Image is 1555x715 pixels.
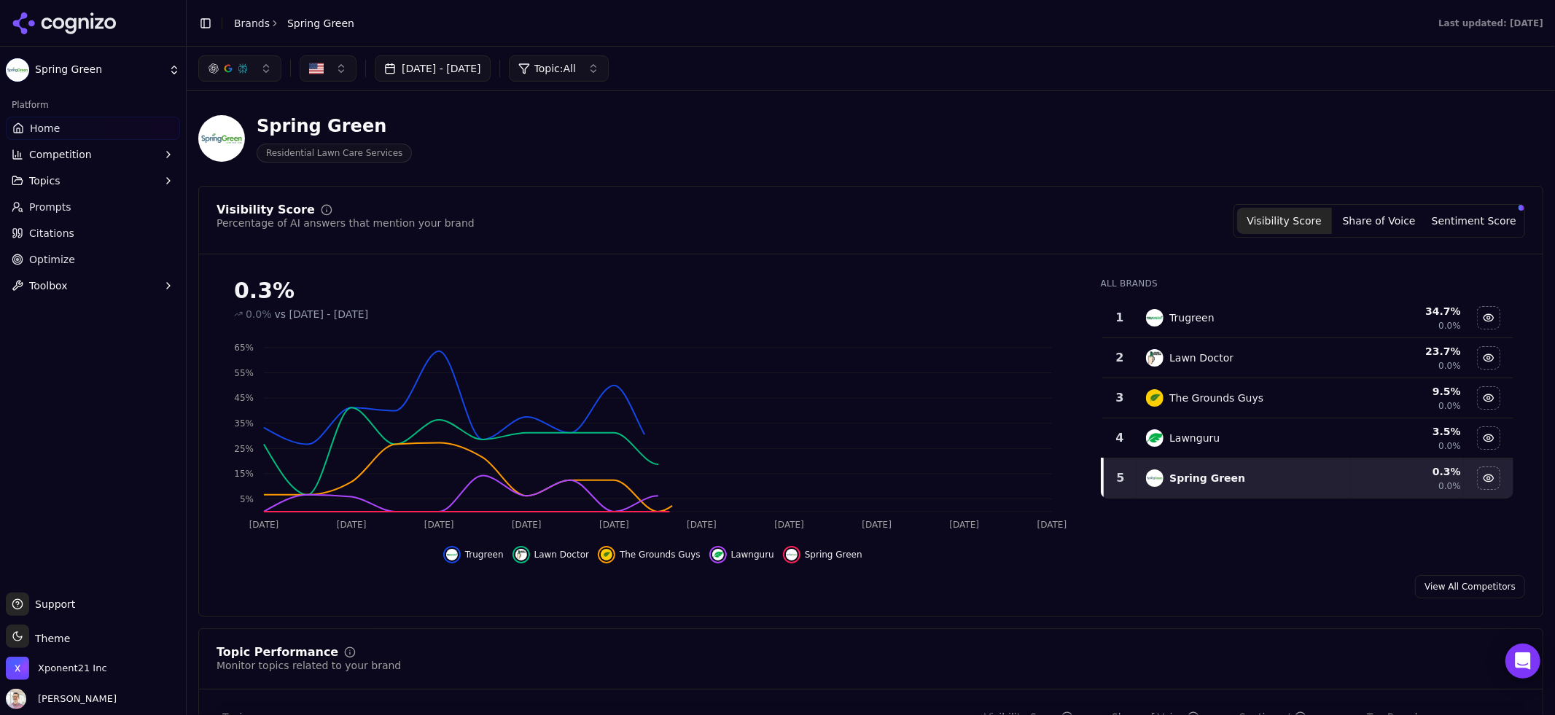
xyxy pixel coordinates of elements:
img: Spring Green [6,58,29,82]
div: 2 [1108,349,1132,367]
div: Spring Green [1169,471,1245,485]
button: [DATE] - [DATE] [375,55,491,82]
div: Spring Green [257,114,412,138]
div: 3 [1108,389,1132,407]
span: Lawnguru [731,549,774,560]
button: Hide trugreen data [1477,306,1500,329]
div: Last updated: [DATE] [1438,17,1543,29]
div: 9.5 % [1353,384,1461,399]
a: Brands [234,17,270,29]
tspan: 45% [234,393,254,403]
tspan: [DATE] [337,520,367,531]
img: Kiryako Sharikas [6,689,26,709]
img: the grounds guys [1146,389,1164,407]
tr: 1trugreenTrugreen34.7%0.0%Hide trugreen data [1102,298,1513,338]
button: Hide lawn doctor data [1477,346,1500,370]
tspan: [DATE] [599,520,629,531]
a: Prompts [6,195,180,219]
div: Visibility Score [217,204,315,216]
tspan: 25% [234,444,254,454]
div: The Grounds Guys [1169,391,1263,405]
img: US [309,61,324,76]
tspan: [DATE] [249,520,279,531]
div: Topic Performance [217,646,338,658]
img: trugreen [1146,309,1164,327]
img: spring green [1146,469,1164,487]
tspan: [DATE] [512,520,542,531]
span: vs [DATE] - [DATE] [275,307,369,321]
tspan: [DATE] [774,520,804,531]
img: lawnguru [1146,429,1164,447]
span: 0.0% [1438,360,1461,372]
span: Competition [29,147,92,162]
nav: breadcrumb [234,16,354,31]
tspan: [DATE] [1037,520,1067,531]
button: Hide lawn doctor data [513,546,589,563]
span: Citations [29,226,74,241]
div: Percentage of AI answers that mention your brand [217,216,475,230]
img: Xponent21 Inc [6,657,29,680]
a: Citations [6,222,180,245]
div: 1 [1108,309,1132,327]
span: Optimize [29,252,75,267]
button: Competition [6,143,180,166]
span: 0.0% [246,307,272,321]
tr: 5spring greenSpring Green0.3%0.0%Hide spring green data [1102,458,1513,499]
span: Spring Green [287,16,354,31]
a: Optimize [6,248,180,271]
img: Spring Green [198,115,245,162]
tr: 3the grounds guysThe Grounds Guys9.5%0.0%Hide the grounds guys data [1102,378,1513,418]
span: Prompts [29,200,71,214]
tspan: 5% [240,494,254,504]
button: Open organization switcher [6,657,107,680]
button: Topics [6,169,180,192]
span: [PERSON_NAME] [32,692,117,706]
span: Spring Green [805,549,862,560]
span: 0.0% [1438,480,1461,492]
button: Sentiment Score [1427,208,1521,234]
div: 0.3 % [1353,464,1461,479]
tspan: [DATE] [687,520,717,531]
span: Toolbox [29,278,68,293]
a: Home [6,117,180,140]
button: Hide lawnguru data [709,546,774,563]
span: Lawn Doctor [534,549,589,560]
tspan: [DATE] [950,520,980,531]
div: Lawn Doctor [1169,351,1234,365]
div: Trugreen [1169,310,1215,325]
span: Xponent21 Inc [38,662,107,675]
div: 34.7 % [1353,304,1461,319]
div: Monitor topics related to your brand [217,658,401,673]
button: Hide lawnguru data [1477,426,1500,450]
tspan: 35% [234,418,254,429]
span: Theme [29,633,70,644]
tspan: 15% [234,469,254,479]
tr: 2lawn doctorLawn Doctor23.7%0.0%Hide lawn doctor data [1102,338,1513,378]
div: 4 [1108,429,1132,447]
tspan: 65% [234,343,254,353]
span: The Grounds Guys [620,549,701,560]
span: Support [29,597,75,612]
button: Hide trugreen data [443,546,504,563]
span: Residential Lawn Care Services [257,144,412,163]
tspan: [DATE] [424,520,454,531]
div: 0.3% [234,278,1072,304]
img: trugreen [446,549,458,560]
button: Hide spring green data [1477,466,1500,490]
button: Hide the grounds guys data [1477,386,1500,410]
span: 0.0% [1438,400,1461,412]
button: Hide spring green data [783,546,862,563]
tspan: [DATE] [862,520,892,531]
div: Lawnguru [1169,431,1220,445]
div: 3.5 % [1353,424,1461,439]
img: spring green [786,549,798,560]
div: Open Intercom Messenger [1505,644,1540,679]
div: 23.7 % [1353,344,1461,359]
button: Share of Voice [1332,208,1427,234]
div: Data table [1101,298,1513,499]
img: lawn doctor [1146,349,1164,367]
span: Spring Green [35,63,163,77]
div: 5 [1110,469,1132,487]
img: lawn doctor [515,549,527,560]
button: Hide the grounds guys data [598,546,701,563]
